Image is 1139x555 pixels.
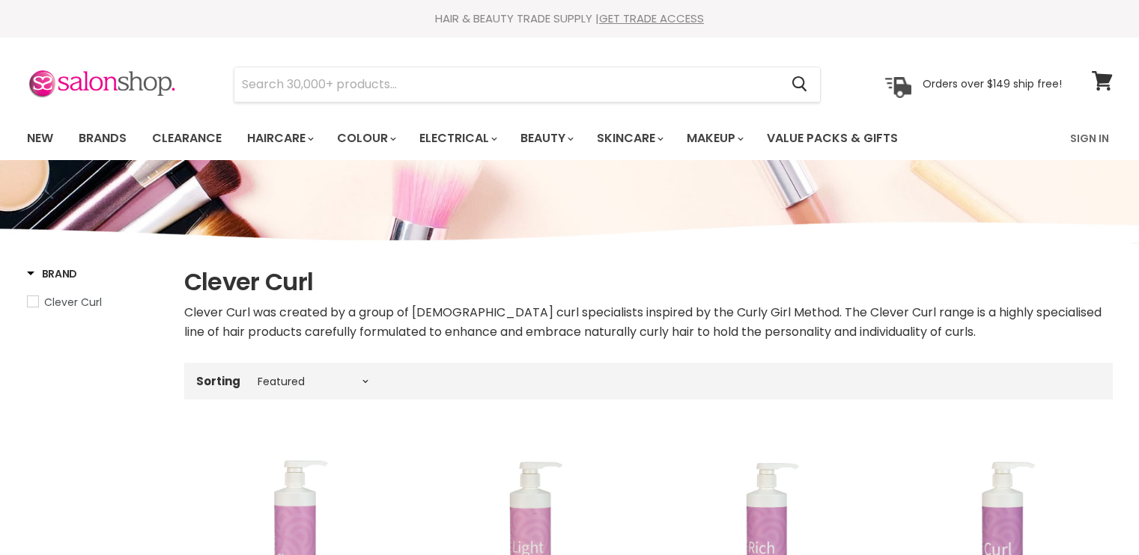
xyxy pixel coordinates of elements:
[509,123,583,154] a: Beauty
[326,123,405,154] a: Colour
[675,123,753,154] a: Makeup
[8,117,1132,160] nav: Main
[756,123,909,154] a: Value Packs & Gifts
[27,266,78,281] h3: Brand
[234,67,821,102] form: Product
[16,117,985,160] ul: Main menu
[599,10,704,26] a: GET TRADE ACCESS
[1061,123,1118,154] a: Sign In
[44,295,102,310] span: Clever Curl
[923,77,1062,91] p: Orders over $149 ship free!
[8,11,1132,26] div: HAIR & BEAUTY TRADE SUPPLY |
[27,294,165,310] a: Clever Curl
[196,375,240,387] label: Sorting
[16,123,64,154] a: New
[586,123,672,154] a: Skincare
[141,123,233,154] a: Clearance
[780,67,820,102] button: Search
[184,304,1102,340] span: Clever Curl was created by a group of [DEMOGRAPHIC_DATA] curl specialists inspired by the Curly G...
[234,67,780,102] input: Search
[184,266,1113,298] h1: Clever Curl
[236,123,323,154] a: Haircare
[408,123,506,154] a: Electrical
[67,123,138,154] a: Brands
